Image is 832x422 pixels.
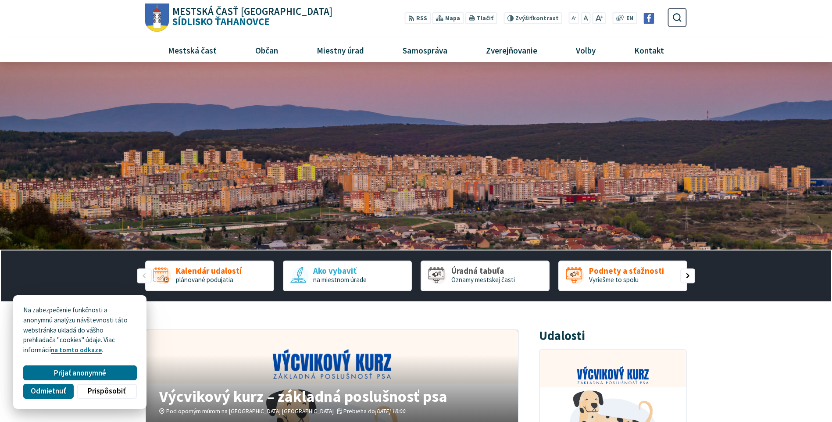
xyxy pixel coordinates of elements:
a: Kontakt [618,38,680,62]
span: Úradná tabuľa [451,266,515,275]
div: 2 / 5 [283,261,412,291]
img: Prejsť na domovskú stránku [145,4,169,32]
a: Zverejňovanie [470,38,553,62]
a: Podnety a sťažnosti Vyriešme to spolu [558,261,687,291]
span: na miestnom úrade [313,275,367,284]
span: Mestská časť [GEOGRAPHIC_DATA] [172,7,332,17]
button: Nastaviť pôvodnú veľkosť písma [581,12,590,24]
span: Zvýšiť [515,14,532,22]
a: Mapa [432,12,464,24]
span: Občan [252,38,281,62]
a: Mestská časť [152,38,232,62]
div: 1 / 5 [145,261,274,291]
div: Predošlý slajd [137,268,152,283]
span: Odmietnuť [31,386,66,396]
span: Pod oporným múrom na [GEOGRAPHIC_DATA] [GEOGRAPHIC_DATA] [166,408,334,415]
button: Zmenšiť veľkosť písma [569,12,579,24]
p: Na zabezpečenie funkčnosti a anonymnú analýzu návštevnosti táto webstránka ukladá do vášho prehli... [23,305,136,355]
span: Miestny úrad [313,38,367,62]
span: kontrast [515,15,559,22]
button: Prijať anonymné [23,365,136,380]
a: na tomto odkaze [51,346,102,354]
span: Kalendár udalostí [176,266,242,275]
a: RSS [405,12,431,24]
button: Prispôsobiť [77,384,136,399]
span: Zverejňovanie [482,38,540,62]
h3: Udalosti [539,329,585,343]
span: Oznamy mestskej časti [451,275,515,284]
h1: Sídlisko Ťahanovce [169,7,333,27]
a: Občan [239,38,294,62]
span: Mestská časť [164,38,220,62]
h4: Výcvikový kurz – základná poslušnosť psa [159,388,504,404]
button: Odmietnuť [23,384,73,399]
span: Mapa [445,14,460,23]
button: Tlačiť [465,12,497,24]
a: Úradná tabuľa Oznamy mestskej časti [421,261,550,291]
span: Tlačiť [477,15,493,22]
button: Zvýšiťkontrast [503,12,562,24]
a: Logo Sídlisko Ťahanovce, prejsť na domovskú stránku. [145,4,332,32]
span: EN [626,14,633,23]
span: Voľby [573,38,599,62]
span: Kontakt [631,38,668,62]
span: Samospráva [399,38,450,62]
span: Prispôsobiť [88,386,125,396]
div: Nasledujúci slajd [680,268,695,283]
span: Podnety a sťažnosti [589,266,664,275]
span: Vyriešme to spolu [589,275,639,284]
a: Kalendár udalostí plánované podujatia [145,261,274,291]
a: Voľby [560,38,612,62]
a: Ako vybaviť na miestnom úrade [283,261,412,291]
div: 3 / 5 [421,261,550,291]
div: 4 / 5 [558,261,687,291]
span: plánované podujatia [176,275,233,284]
span: Prijať anonymné [54,368,106,378]
button: Zväčšiť veľkosť písma [592,12,606,24]
span: Prebieha do [343,408,406,415]
span: RSS [416,14,427,23]
em: [DATE] 18:00 [375,408,406,415]
a: Samospráva [387,38,464,62]
a: Miestny úrad [300,38,380,62]
span: Ako vybaviť [313,266,367,275]
a: EN [624,14,636,23]
img: Prejsť na Facebook stránku [643,13,654,24]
